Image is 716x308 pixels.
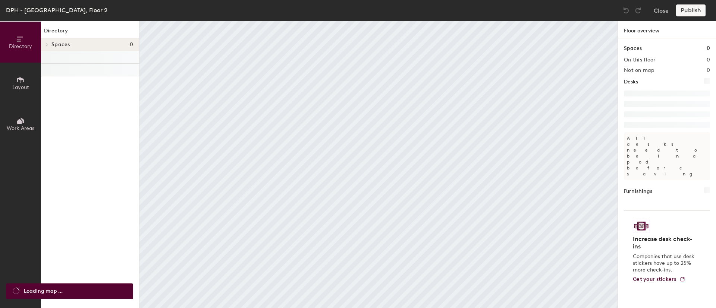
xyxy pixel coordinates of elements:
[634,7,642,14] img: Redo
[707,57,710,63] h2: 0
[633,276,676,282] span: Get your stickers
[622,7,630,14] img: Undo
[624,44,642,53] h1: Spaces
[624,67,654,73] h2: Not on map
[41,27,139,38] h1: Directory
[654,4,669,16] button: Close
[9,43,32,50] span: Directory
[624,57,656,63] h2: On this floor
[6,6,107,15] div: DPH - [GEOGRAPHIC_DATA], Floor 2
[51,42,70,48] span: Spaces
[707,44,710,53] h1: 0
[12,84,29,91] span: Layout
[139,21,618,308] canvas: Map
[633,276,685,283] a: Get your stickers
[633,235,697,250] h4: Increase desk check-ins
[24,287,63,295] span: Loading map ...
[624,187,652,196] h1: Furnishings
[633,253,697,273] p: Companies that use desk stickers have up to 25% more check-ins.
[633,220,650,232] img: Sticker logo
[130,42,133,48] span: 0
[624,78,638,86] h1: Desks
[618,21,716,38] h1: Floor overview
[7,125,34,131] span: Work Areas
[707,67,710,73] h2: 0
[624,132,710,180] p: All desks need to be in a pod before saving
